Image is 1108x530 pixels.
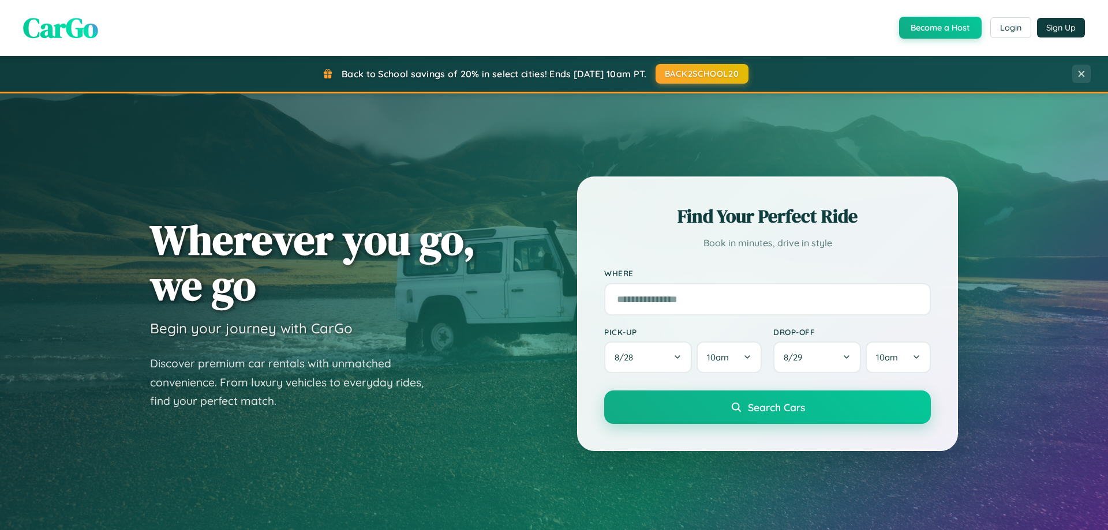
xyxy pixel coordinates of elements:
label: Drop-off [773,327,931,337]
button: Sign Up [1037,18,1085,37]
button: BACK2SCHOOL20 [656,64,748,84]
label: Pick-up [604,327,762,337]
span: 8 / 29 [784,352,808,363]
span: 10am [876,352,898,363]
h2: Find Your Perfect Ride [604,204,931,229]
span: 10am [707,352,729,363]
h3: Begin your journey with CarGo [150,319,353,337]
button: Search Cars [604,390,931,424]
button: Become a Host [899,17,982,39]
label: Where [604,269,931,279]
button: 10am [866,341,931,373]
p: Book in minutes, drive in style [604,235,931,251]
button: 10am [697,341,762,373]
p: Discover premium car rentals with unmatched convenience. From luxury vehicles to everyday rides, ... [150,354,439,411]
span: 8 / 28 [615,352,639,363]
span: CarGo [23,9,98,47]
button: 8/29 [773,341,861,373]
button: Login [990,17,1031,38]
button: 8/28 [604,341,692,373]
span: Search Cars [748,401,805,414]
h1: Wherever you go, we go [150,217,476,308]
span: Back to School savings of 20% in select cities! Ends [DATE] 10am PT. [342,68,646,80]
